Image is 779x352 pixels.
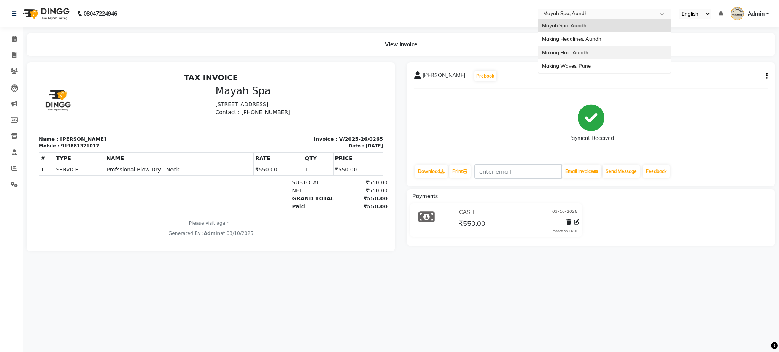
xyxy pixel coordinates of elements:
[219,94,269,106] td: ₹550.00
[299,83,348,94] th: PRICE
[303,125,353,133] div: ₹550.00
[542,22,587,29] span: Mayah Spa, Aundh
[20,83,71,94] th: TYPE
[459,208,474,216] span: CASH
[542,49,588,55] span: Making Hair, Aundh
[19,3,72,24] img: logo
[415,165,448,178] a: Download
[253,117,304,125] div: NET
[748,10,765,18] span: Admin
[542,36,601,42] span: Making Headlines, Aundh
[72,96,218,104] span: Profssional Blow Dry - Neck
[314,73,330,79] div: Date :
[181,30,349,38] p: [STREET_ADDRESS]
[269,83,299,94] th: QTY
[5,150,349,157] p: Please visit again !
[5,73,25,79] div: Mobile :
[253,125,304,133] div: GRAND TOTAL
[253,133,304,141] div: Paid
[538,19,671,73] ng-dropdown-panel: Options list
[449,165,471,178] a: Print
[5,3,349,12] h2: TAX INVOICE
[219,83,269,94] th: RATE
[731,7,744,20] img: Admin
[71,83,219,94] th: NAME
[562,165,601,178] button: Email Invoice
[299,94,348,106] td: ₹550.00
[5,160,349,167] div: Generated By : at 03/10/2025
[552,208,577,216] span: 03-10-2025
[181,65,349,73] p: Invoice : V/2025-26/0265
[643,165,670,178] a: Feedback
[27,33,775,56] div: View Invoice
[459,219,485,230] span: ₹550.00
[5,65,172,73] p: Name : [PERSON_NAME]
[253,109,304,117] div: SUBTOTAL
[181,38,349,46] p: Contact : [PHONE_NUMBER]
[568,134,614,142] div: Payment Received
[169,161,186,166] span: Admin
[423,71,465,82] span: [PERSON_NAME]
[603,165,640,178] button: Send Message
[20,94,71,106] td: SERVICE
[412,193,438,200] span: Payments
[5,83,20,94] th: #
[5,94,20,106] td: 1
[303,117,353,125] div: ₹550.00
[474,164,562,179] input: enter email
[474,71,496,81] button: Prebook
[269,94,299,106] td: 1
[542,63,591,69] span: Making Waves, Pune
[84,3,117,24] b: 08047224946
[303,109,353,117] div: ₹550.00
[181,15,349,27] h3: Mayah Spa
[27,73,65,79] div: 919881321017
[303,133,353,141] div: ₹550.00
[553,228,579,234] div: Added on [DATE]
[331,73,349,79] div: [DATE]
